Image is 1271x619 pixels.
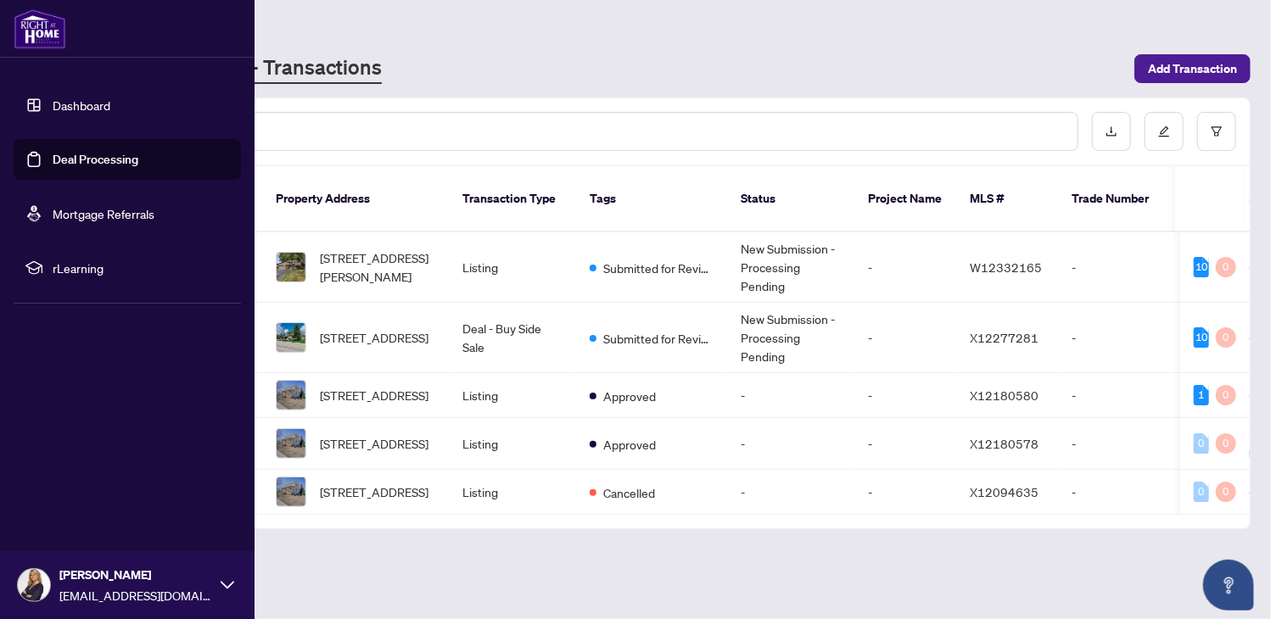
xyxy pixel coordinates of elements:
button: Open asap [1203,560,1254,611]
div: 0 [1194,433,1209,454]
td: - [727,418,854,470]
div: 0 [1216,433,1236,454]
span: [EMAIL_ADDRESS][DOMAIN_NAME] [59,586,212,605]
span: X12277281 [970,330,1039,345]
img: thumbnail-img [277,477,305,506]
td: New Submission - Processing Pending [727,232,854,303]
img: thumbnail-img [277,381,305,410]
img: thumbnail-img [277,323,305,352]
td: - [854,418,956,470]
span: Add Transaction [1148,55,1237,82]
span: Submitted for Review [603,259,714,277]
span: Submitted for Review [603,329,714,348]
div: 0 [1216,327,1236,348]
div: 0 [1216,385,1236,405]
td: Listing [449,232,576,303]
a: Deal Processing [53,152,138,167]
span: download [1106,125,1117,137]
span: Approved [603,387,656,405]
span: [STREET_ADDRESS] [320,328,428,347]
th: MLS # [956,166,1058,232]
a: Mortgage Referrals [53,206,154,221]
button: download [1092,112,1131,151]
th: Transaction Type [449,166,576,232]
div: 10 [1194,257,1209,277]
button: edit [1145,112,1184,151]
th: Trade Number [1058,166,1177,232]
a: Dashboard [53,98,110,113]
td: - [1058,470,1177,515]
span: [STREET_ADDRESS] [320,386,428,404]
td: Listing [449,470,576,515]
span: Approved [603,435,656,454]
span: rLearning [53,259,229,277]
td: - [1058,232,1177,303]
span: filter [1211,125,1223,137]
td: Listing [449,373,576,418]
span: [STREET_ADDRESS] [320,434,428,453]
img: thumbnail-img [277,253,305,282]
th: Project Name [854,166,956,232]
span: X12094635 [970,484,1039,499]
div: 0 [1194,482,1209,502]
th: Property Address [262,166,449,232]
td: - [1058,373,1177,418]
span: edit [1158,125,1170,137]
th: Tags [576,166,727,232]
span: [STREET_ADDRESS][PERSON_NAME] [320,248,435,286]
div: 10 [1194,327,1209,348]
td: - [727,470,854,515]
th: Status [727,166,854,232]
div: 0 [1216,482,1236,502]
td: - [854,303,956,373]
button: filter [1197,112,1236,151]
span: [STREET_ADDRESS] [320,482,428,501]
div: 1 [1194,385,1209,405]
div: 0 [1216,257,1236,277]
span: X12180578 [970,436,1039,451]
img: logo [14,8,66,49]
td: - [1058,418,1177,470]
td: - [727,373,854,418]
td: Listing [449,418,576,470]
span: W12332165 [970,259,1042,275]
button: Add Transaction [1134,54,1251,83]
td: - [854,373,956,418]
td: - [854,470,956,515]
span: Cancelled [603,483,655,502]
span: X12180580 [970,388,1039,403]
img: Profile Icon [18,569,50,601]
td: Deal - Buy Side Sale [449,303,576,373]
td: - [1058,303,1177,373]
span: [PERSON_NAME] [59,566,212,584]
td: - [854,232,956,303]
img: thumbnail-img [277,429,305,458]
td: New Submission - Processing Pending [727,303,854,373]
